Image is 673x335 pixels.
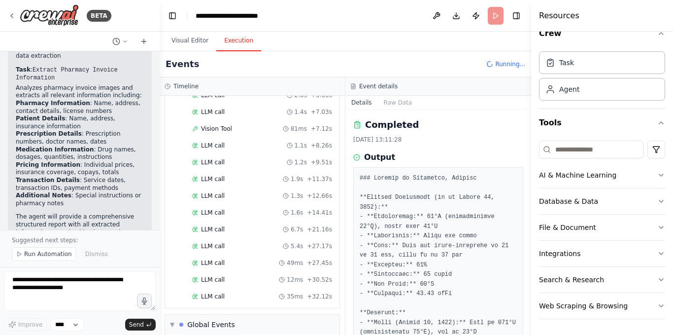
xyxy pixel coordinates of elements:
[291,242,303,250] span: 5.4s
[16,67,118,82] code: Extract Pharmacy Invoice Information
[291,125,307,133] span: 81ms
[287,259,303,267] span: 49ms
[539,109,665,137] button: Tools
[539,293,665,319] button: Web Scraping & Browsing
[187,320,235,330] div: Global Events
[166,9,179,23] button: Hide left sidebar
[16,84,144,208] li: Analyzes pharmacy invoice images and extracts all relevant information including:
[201,209,225,217] span: LLM call
[201,293,225,300] span: LLM call
[201,259,225,267] span: LLM call
[378,96,418,110] button: Raw Data
[16,100,90,107] strong: Pharmacy Information
[170,321,174,329] span: ▼
[539,188,665,214] button: Database & Data
[20,4,79,27] img: Logo
[495,60,525,68] span: Running...
[16,115,144,130] li: : Name, address, insurance information
[509,9,523,23] button: Hide right sidebar
[311,142,332,149] span: + 8.26s
[307,209,332,217] span: + 14.41s
[201,276,225,284] span: LLM call
[307,175,332,183] span: + 11.37s
[16,192,71,199] strong: Additional Notes
[16,66,144,82] p: :
[196,11,279,21] nav: breadcrumb
[291,175,303,183] span: 1.9s
[539,20,665,47] button: Crew
[201,142,225,149] span: LLM call
[16,66,31,73] strong: Task
[85,250,108,258] span: Dismiss
[307,192,332,200] span: + 12.66s
[80,247,113,261] button: Dismiss
[24,250,72,258] span: Run Automation
[353,136,523,144] div: [DATE] 13:11:28
[16,146,144,161] li: : Drug names, dosages, quantities, instructions
[364,151,395,163] h3: Output
[539,241,665,266] button: Integrations
[173,82,199,90] h3: Timeline
[4,318,47,331] button: Improve
[216,31,261,51] button: Execution
[164,31,216,51] button: Visual Editor
[125,319,156,331] button: Send
[12,236,148,244] p: Suggested next steps:
[359,82,398,90] h3: Event details
[201,158,225,166] span: LLM call
[365,118,419,132] h2: Completed
[108,36,132,47] button: Switch to previous chat
[311,125,332,133] span: + 7.12s
[291,209,303,217] span: 1.6s
[539,10,579,22] h4: Resources
[16,130,82,137] strong: Prescription Details
[129,321,144,329] span: Send
[137,294,152,308] button: Click to speak your automation idea
[539,162,665,188] button: AI & Machine Learning
[559,58,574,68] div: Task
[559,84,579,94] div: Agent
[201,175,225,183] span: LLM call
[16,100,144,115] li: : Name, address, contact details, license numbers
[295,108,307,116] span: 1.4s
[16,161,144,177] li: : Individual prices, insurance coverage, copays, totals
[201,242,225,250] span: LLM call
[16,192,144,207] li: : Special instructions or pharmacy notes
[307,293,332,300] span: + 32.12s
[12,247,76,261] button: Run Automation
[16,177,80,184] strong: Transaction Details
[18,321,42,329] span: Improve
[307,259,332,267] span: + 27.45s
[16,161,80,168] strong: Pricing Information
[201,108,225,116] span: LLM call
[291,225,303,233] span: 6.7s
[311,108,332,116] span: + 7.03s
[87,10,111,22] div: BETA
[539,215,665,240] button: File & Document
[201,192,225,200] span: LLM call
[201,125,232,133] span: Vision Tool
[16,177,144,192] li: : Service dates, transaction IDs, payment methods
[16,213,144,236] p: The agent will provide a comprehensive structured report with all extracted information organized...
[345,96,378,110] button: Details
[307,242,332,250] span: + 27.17s
[539,137,665,327] div: Tools
[136,36,152,47] button: Start a new chat
[16,115,65,122] strong: Patient Details
[16,146,94,153] strong: Medication Information
[166,57,199,71] h2: Events
[539,47,665,109] div: Crew
[307,276,332,284] span: + 30.52s
[311,158,332,166] span: + 9.51s
[291,192,303,200] span: 1.3s
[287,276,303,284] span: 12ms
[539,267,665,293] button: Search & Research
[287,293,303,300] span: 35ms
[307,225,332,233] span: + 21.16s
[16,130,144,146] li: : Prescription numbers, doctor names, dates
[295,158,307,166] span: 1.2s
[201,225,225,233] span: LLM call
[295,142,307,149] span: 1.1s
